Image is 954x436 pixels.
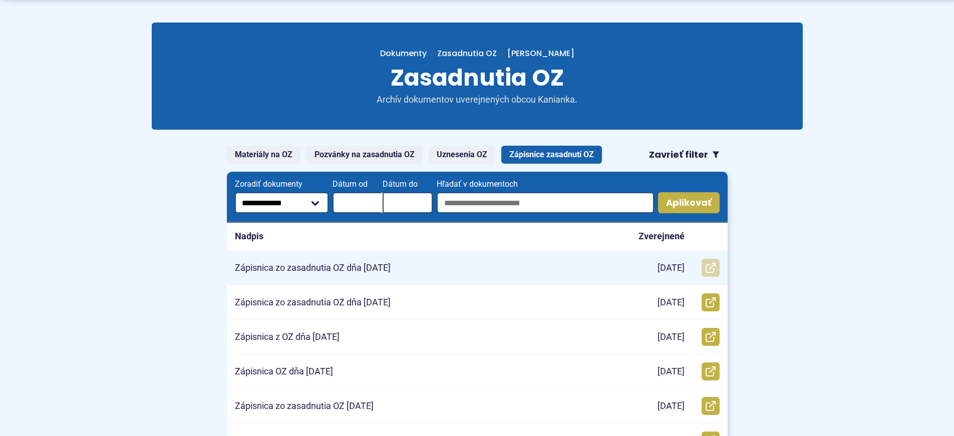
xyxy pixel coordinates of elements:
[235,231,263,242] p: Nadpis
[658,297,685,308] p: [DATE]
[383,180,433,189] span: Dátum do
[658,366,685,377] p: [DATE]
[333,192,383,213] input: Dátum od
[639,231,685,242] p: Zverejnené
[649,149,708,161] span: Zavrieť filter
[235,262,391,274] p: Zápisnica zo zasadnutia OZ dňa [DATE]
[383,192,433,213] input: Dátum do
[429,146,495,164] a: Uznesenia OZ
[658,331,685,343] p: [DATE]
[658,400,685,412] p: [DATE]
[227,146,300,164] a: Materiály na OZ
[641,146,728,164] button: Zavrieť filter
[437,192,654,213] input: Hľadať v dokumentoch
[306,146,423,164] a: Pozvánky na zasadnutia OZ
[357,94,597,106] p: Archív dokumentov uverejnených obcou Kanianka.
[333,180,383,189] span: Dátum od
[235,366,333,377] p: Zápisnica OZ dňa [DATE]
[235,297,391,308] p: Zápisnica zo zasadnutia OZ dňa [DATE]
[235,331,340,343] p: Zápisnica z OZ dňa [DATE]
[380,48,437,59] a: Dokumenty
[235,400,374,412] p: Zápisnica zo zasadnutia OZ [DATE]
[501,146,602,164] a: Zápisnice zasadnutí OZ
[658,192,720,213] button: Aplikovať
[658,262,685,274] p: [DATE]
[507,48,574,59] span: [PERSON_NAME]
[437,48,497,59] a: Zasadnutia OZ
[437,180,654,189] span: Hľadať v dokumentoch
[235,192,329,213] select: Zoradiť dokumenty
[380,48,427,59] span: Dokumenty
[391,62,564,94] span: Zasadnutia OZ
[497,48,574,59] a: [PERSON_NAME]
[235,180,329,189] span: Zoradiť dokumenty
